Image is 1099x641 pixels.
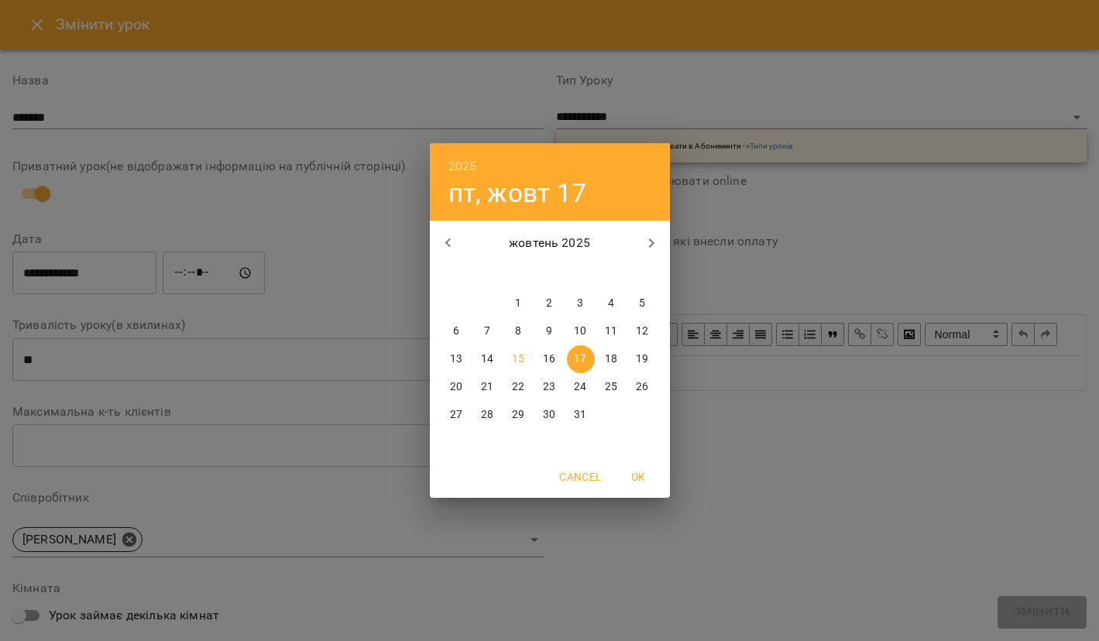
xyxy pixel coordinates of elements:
p: 4 [608,296,614,311]
p: 26 [636,379,648,395]
span: чт [536,266,564,282]
button: 23 [536,373,564,401]
span: сб [598,266,626,282]
button: 25 [598,373,626,401]
button: 2 [536,290,564,317]
p: 1 [515,296,521,311]
p: 19 [636,351,648,367]
button: 2025 [448,156,477,177]
button: Cancel [553,463,607,491]
p: 10 [574,324,586,339]
p: 11 [605,324,617,339]
p: 23 [543,379,555,395]
p: 17 [574,351,586,367]
p: 20 [450,379,462,395]
button: 24 [567,373,595,401]
button: 15 [505,345,533,373]
button: 10 [567,317,595,345]
button: 13 [443,345,471,373]
button: 28 [474,401,502,429]
span: OK [620,468,658,486]
button: 22 [505,373,533,401]
button: 17 [567,345,595,373]
button: 30 [536,401,564,429]
button: 26 [629,373,657,401]
button: 21 [474,373,502,401]
p: 21 [481,379,493,395]
p: 14 [481,351,493,367]
p: 18 [605,351,617,367]
button: 3 [567,290,595,317]
p: 22 [512,379,524,395]
p: жовтень 2025 [466,234,633,252]
span: пт [567,266,595,282]
p: 27 [450,407,462,423]
p: 5 [639,296,645,311]
p: 30 [543,407,555,423]
button: 7 [474,317,502,345]
button: пт, жовт 17 [448,177,587,209]
p: 9 [546,324,552,339]
button: 16 [536,345,564,373]
p: 24 [574,379,586,395]
p: 16 [543,351,555,367]
p: 8 [515,324,521,339]
span: пн [443,266,471,282]
button: 29 [505,401,533,429]
p: 12 [636,324,648,339]
button: OK [614,463,664,491]
span: вт [474,266,502,282]
button: 12 [629,317,657,345]
p: 15 [512,351,524,367]
button: 18 [598,345,626,373]
button: 9 [536,317,564,345]
p: 3 [577,296,583,311]
p: 31 [574,407,586,423]
p: 13 [450,351,462,367]
p: 28 [481,407,493,423]
button: 4 [598,290,626,317]
button: 19 [629,345,657,373]
span: нд [629,266,657,282]
p: 7 [484,324,490,339]
button: 14 [474,345,502,373]
p: 6 [453,324,459,339]
button: 31 [567,401,595,429]
button: 8 [505,317,533,345]
button: 20 [443,373,471,401]
p: 2 [546,296,552,311]
span: Cancel [559,468,601,486]
button: 1 [505,290,533,317]
span: ср [505,266,533,282]
button: 5 [629,290,657,317]
button: 27 [443,401,471,429]
p: 25 [605,379,617,395]
button: 11 [598,317,626,345]
p: 29 [512,407,524,423]
button: 6 [443,317,471,345]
